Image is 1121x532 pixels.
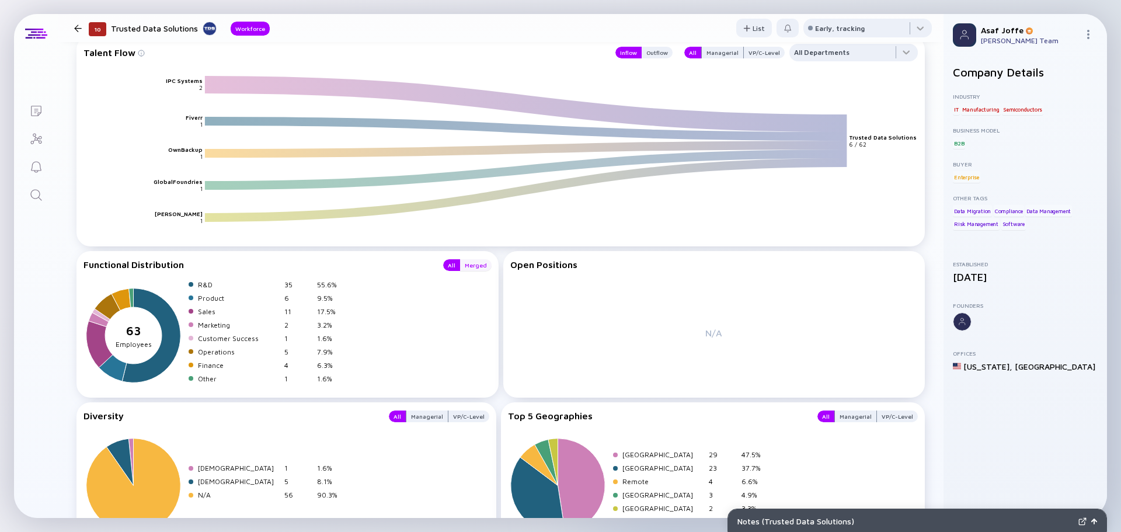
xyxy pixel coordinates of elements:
div: 1 [284,464,312,472]
div: 47.5% [741,450,770,459]
text: 6 / 62 [850,140,867,147]
div: Semiconductors [1002,103,1043,115]
div: Outflow [642,47,673,58]
div: Business Model [953,127,1098,134]
div: 3.3% [741,504,770,513]
div: [GEOGRAPHIC_DATA] [622,504,704,513]
div: Early, tracking [815,24,865,33]
div: Trusted Data Solutions [111,21,217,36]
div: 29 [709,450,737,459]
div: 9.5% [317,294,345,302]
div: Workforce [231,23,270,34]
button: Inflow [615,47,642,58]
button: All [684,47,701,58]
div: 4 [284,361,312,370]
div: Industry [953,93,1098,100]
div: 1.6% [317,334,345,343]
button: Managerial [406,411,448,422]
div: [DEMOGRAPHIC_DATA] [198,477,280,486]
button: VP/C-Level [877,411,918,422]
tspan: Employees [116,340,152,349]
a: Investor Map [14,124,58,152]
text: 1 [200,185,203,192]
div: [GEOGRAPHIC_DATA] [622,491,704,499]
div: B2B [953,137,965,149]
div: Risk Management [953,218,1000,230]
div: N/A [198,491,280,499]
div: 2 [709,504,737,513]
div: IT [953,103,960,115]
div: Managerial [702,47,743,58]
div: 6.6% [741,477,770,486]
div: Managerial [835,411,876,422]
button: Managerial [834,411,877,422]
div: Marketing [198,321,280,329]
text: GlobalFoundries [154,178,203,185]
div: Talent Flow [83,44,604,61]
div: Functional Distribution [83,259,431,271]
div: Open Positions [510,259,918,270]
img: Menu [1084,30,1093,39]
div: 90.3% [317,491,345,499]
div: Buyer [953,161,1098,168]
div: Compliance [994,205,1024,217]
div: 37.7% [741,464,770,472]
div: 4 [709,477,737,486]
div: Other [198,374,280,383]
div: [PERSON_NAME] Team [981,36,1079,45]
div: 5 [284,477,312,486]
div: 3.2% [317,321,345,329]
button: All [443,259,460,271]
div: Asaf Joffe [981,25,1079,35]
div: 8.1% [317,477,345,486]
div: Diversity [83,411,377,422]
text: OwnBackup [168,146,203,153]
div: N/A [510,279,918,387]
text: Trusted Data Solutions [850,133,917,140]
div: Data Migration [953,205,992,217]
div: All [817,411,834,422]
img: Expand Notes [1078,517,1087,526]
div: [DEMOGRAPHIC_DATA] [198,464,280,472]
div: 55.6% [317,280,345,289]
button: Merged [460,259,492,271]
div: 2 [284,321,312,329]
text: 2 [199,84,203,91]
div: [DATE] [953,271,1098,283]
button: Workforce [231,22,270,36]
div: [GEOGRAPHIC_DATA] [622,464,704,472]
button: All [389,411,406,422]
text: [PERSON_NAME] [155,210,203,217]
button: Managerial [701,47,744,58]
div: 17.5% [317,307,345,316]
div: Top 5 Geographies [508,411,806,422]
div: 11 [284,307,312,316]
div: Founders [953,302,1098,309]
div: Notes ( Trusted Data Solutions ) [737,516,1074,526]
div: 4.9% [741,491,770,499]
div: [GEOGRAPHIC_DATA] [1015,361,1095,371]
a: Lists [14,96,58,124]
div: Remote [622,477,704,486]
div: 1.6% [317,464,345,472]
text: IPC Systems [166,77,203,84]
div: Product [198,294,280,302]
img: Open Notes [1091,519,1097,524]
a: Reminders [14,152,58,180]
div: [US_STATE] , [963,361,1012,371]
div: Enterprise [953,171,980,183]
button: VP/C-Level [744,47,785,58]
div: 1 [284,374,312,383]
h2: Company Details [953,65,1098,79]
text: 1 [200,153,203,160]
img: United States Flag [953,362,961,370]
div: Sales [198,307,280,316]
text: 1 [200,217,203,224]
